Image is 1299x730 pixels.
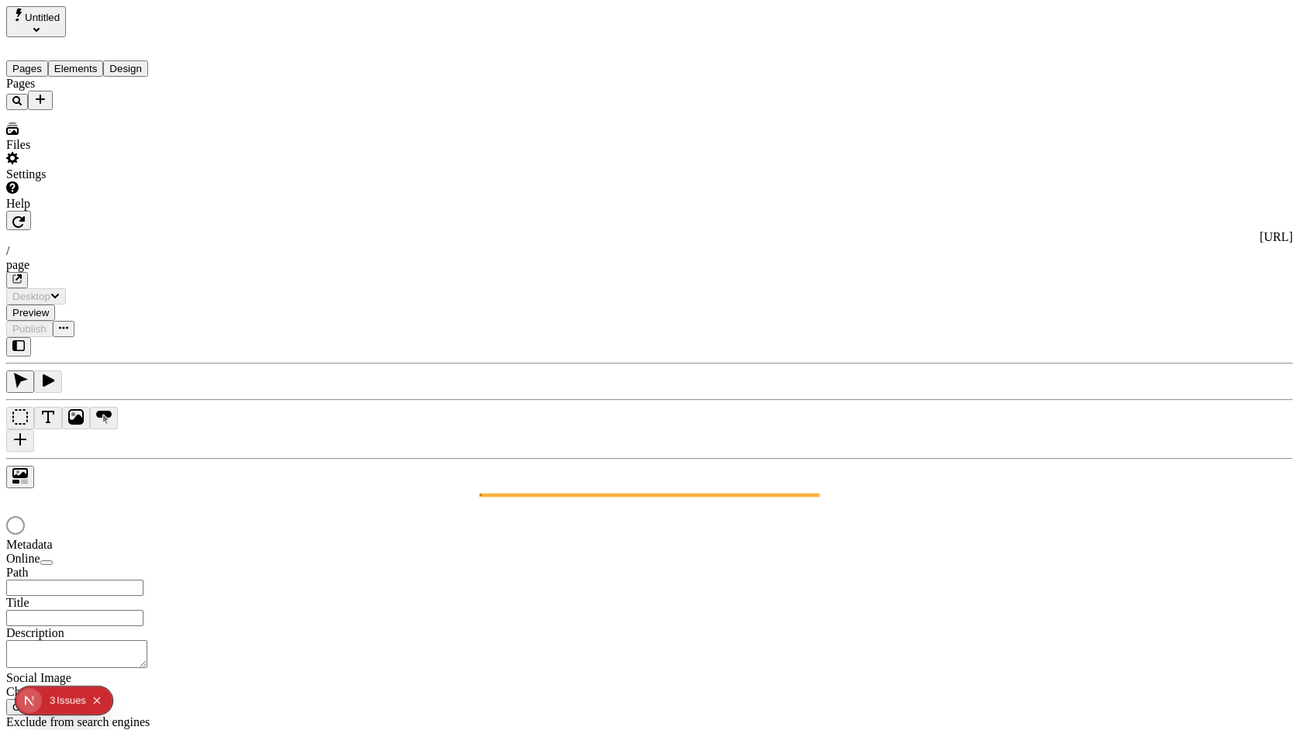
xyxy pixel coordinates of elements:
div: Files [6,138,192,152]
span: Path [6,566,28,579]
span: Title [6,596,29,609]
button: Publish [6,321,53,337]
div: page [6,258,1293,272]
span: Social Image [6,671,71,684]
button: Preview [6,305,55,321]
span: Exclude from search engines [6,715,150,728]
div: Metadata [6,538,192,552]
button: Design [103,60,148,77]
button: Elements [48,60,104,77]
button: Text [34,407,62,429]
div: Settings [6,167,192,181]
div: / [6,244,1293,258]
button: Select site [6,6,66,37]
span: Preview [12,307,49,319]
button: Pages [6,60,48,77]
button: Image [62,407,90,429]
div: Choose an image [6,685,192,699]
span: Choose [12,701,48,713]
button: Button [90,407,118,429]
button: Choose [6,699,54,715]
span: Description [6,626,64,639]
div: Help [6,197,192,211]
button: Add new [28,91,53,110]
span: Online [6,552,40,565]
button: Desktop [6,288,66,305]
span: Untitled [25,12,60,23]
div: [URL] [6,230,1293,244]
span: Publish [12,323,47,335]
div: A [479,494,820,498]
div: Pages [6,77,192,91]
span: Desktop [12,291,50,302]
button: Box [6,407,34,429]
